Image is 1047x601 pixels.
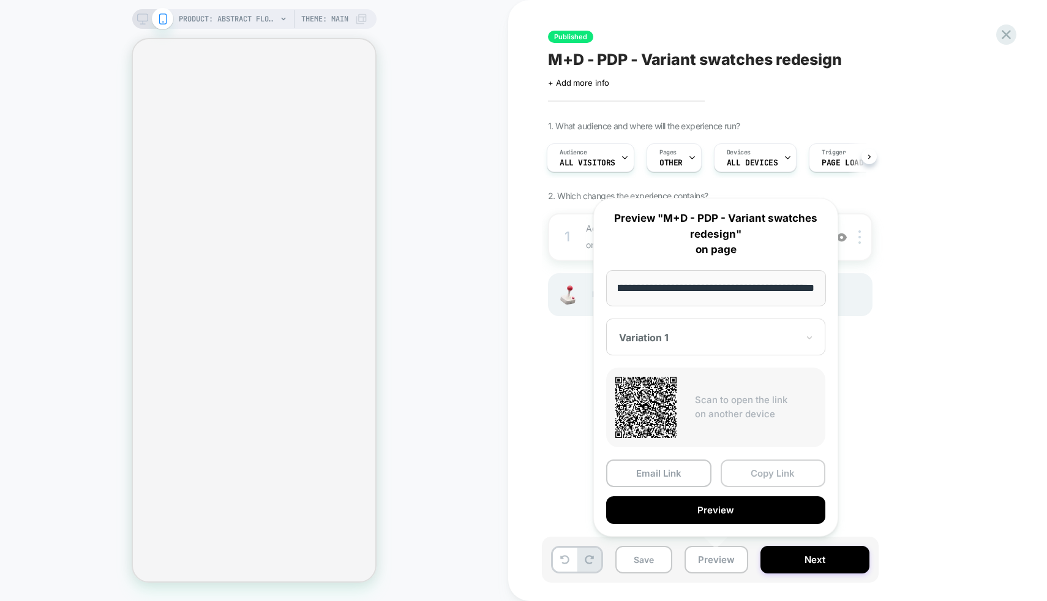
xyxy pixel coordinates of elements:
button: Email Link [606,459,711,487]
span: 2. Which changes the experience contains? [548,191,708,201]
img: Joystick [555,285,580,304]
span: Theme: MAIN [301,9,348,29]
div: 1 [561,225,574,249]
p: Preview "M+D - PDP - Variant swatches redesign" on page [606,211,825,258]
span: ALL DEVICES [727,159,778,167]
span: Devices [727,148,751,157]
span: Trigger [822,148,846,157]
span: Audience [560,148,587,157]
button: Preview [685,546,748,573]
span: All Visitors [560,159,615,167]
span: M+D - PDP - Variant swatches redesign [548,50,842,69]
span: + Add more info [548,78,609,88]
button: Copy Link [721,459,826,487]
span: OTHER [659,159,683,167]
span: Pages [659,148,677,157]
button: Next [760,546,869,573]
p: Scan to open the link on another device [695,393,816,421]
img: close [858,230,861,244]
span: 1. What audience and where will the experience run? [548,121,740,131]
span: PRODUCT: Abstract Floral Balloon Sleeve Ace Maxi Dress [d250630mlt] [179,9,277,29]
span: Page Load [822,159,863,167]
button: Preview [606,496,825,524]
button: Save [615,546,672,573]
span: Published [548,31,593,43]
